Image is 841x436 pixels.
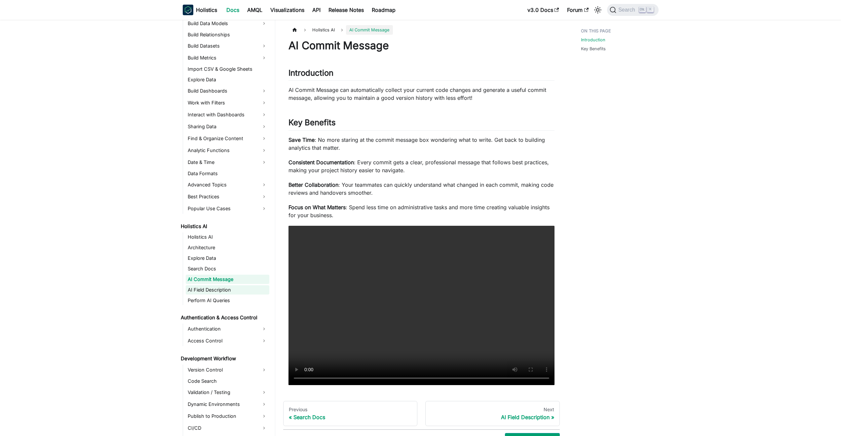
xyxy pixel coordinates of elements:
[186,243,269,252] a: Architecture
[186,18,269,29] a: Build Data Models
[186,411,269,421] a: Publish to Production
[325,5,368,15] a: Release Notes
[647,7,654,13] kbd: K
[186,53,269,63] a: Build Metrics
[196,6,217,14] b: Holistics
[186,133,269,144] a: Find & Organize Content
[186,41,269,51] a: Build Datasets
[186,64,269,74] a: Import CSV & Google Sheets
[186,75,269,84] a: Explore Data
[581,37,605,43] a: Introduction
[346,25,393,35] span: AI Commit Message
[179,354,269,363] a: Development Workflow
[283,401,418,426] a: PreviousSearch Docs
[186,264,269,273] a: Search Docs
[186,30,269,39] a: Build Relationships
[183,5,193,15] img: Holistics
[431,414,554,420] div: AI Field Description
[186,324,269,334] a: Authentication
[186,169,269,178] a: Data Formats
[288,118,554,130] h2: Key Benefits
[581,46,606,52] a: Key Benefits
[243,5,266,15] a: AMQL
[288,226,554,385] video: Your browser does not support embedding video, but you can .
[289,407,412,413] div: Previous
[607,4,658,16] button: Search (Ctrl+K)
[288,68,554,81] h2: Introduction
[186,296,269,305] a: Perform AI Queries
[186,285,269,295] a: AI Field Description
[288,39,554,52] h1: AI Commit Message
[186,275,269,284] a: AI Commit Message
[523,5,563,15] a: v3.0 Docs
[308,5,325,15] a: API
[186,377,269,386] a: Code Search
[179,313,269,322] a: Authentication & Access Control
[288,204,346,211] strong: Focus on What Matters
[563,5,593,15] a: Forum
[309,25,338,35] span: Holistics AI
[186,179,269,190] a: Advanced Topics
[593,5,603,15] button: Switch between dark and light mode (currently light mode)
[288,158,554,174] p: : Every commit gets a clear, professional message that follows best practices, making your projec...
[186,86,269,96] a: Build Dashboards
[179,222,269,231] a: Holistics AI
[288,159,354,166] strong: Consistent Documentation
[368,5,400,15] a: Roadmap
[288,181,338,188] strong: Better Collaboration
[186,121,269,132] a: Sharing Data
[186,98,269,108] a: Work with Filters
[288,181,554,197] p: : Your teammates can quickly understand what changed in each commit, making code reviews and hand...
[186,157,269,168] a: Date & Time
[431,407,554,413] div: Next
[186,109,269,120] a: Interact with Dashboards
[288,25,301,35] a: Home page
[288,203,554,219] p: : Spend less time on administrative tasks and more time creating valuable insights for your busin...
[186,254,269,263] a: Explore Data
[186,203,269,214] a: Popular Use Cases
[289,414,412,420] div: Search Docs
[288,86,554,102] p: AI Commit Message can automatically collect your current code changes and generate a useful commi...
[186,336,269,346] a: Access Control
[186,387,269,398] a: Validation / Testing
[186,399,269,410] a: Dynamic Environments
[186,232,269,242] a: Holistics AI
[425,401,560,426] a: NextAI Field Description
[186,423,269,433] a: CI/CD
[288,136,554,152] p: : No more staring at the commit message box wondering what to write. Get back to building analyti...
[288,25,554,35] nav: Breadcrumbs
[283,401,560,426] nav: Docs pages
[616,7,639,13] span: Search
[288,137,315,143] strong: Save Time
[222,5,243,15] a: Docs
[186,145,269,156] a: Analytic Functions
[186,191,269,202] a: Best Practices
[266,5,308,15] a: Visualizations
[176,20,275,436] nav: Docs sidebar
[183,5,217,15] a: HolisticsHolistics
[186,365,269,375] a: Version Control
